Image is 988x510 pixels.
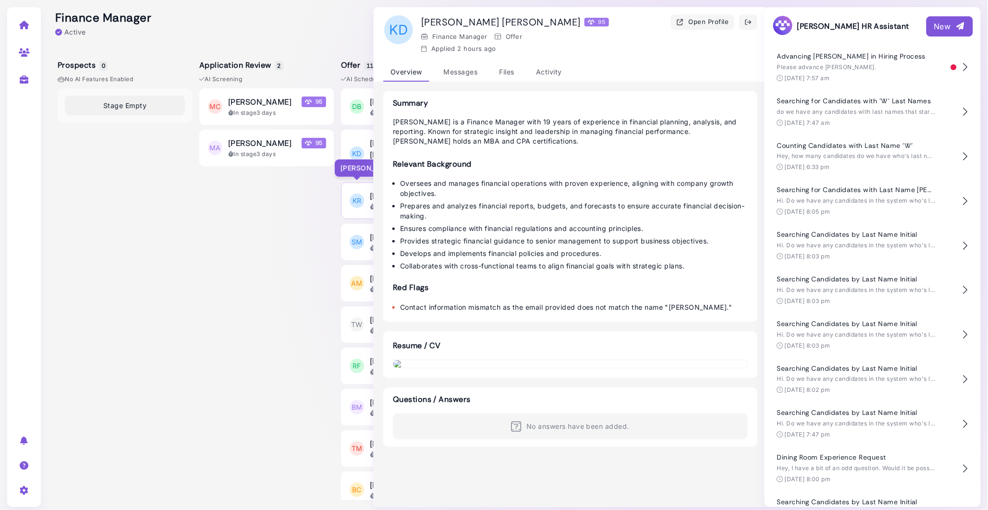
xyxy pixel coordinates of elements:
[341,130,476,178] button: KD [PERSON_NAME] [PERSON_NAME] Megan Score 95 In stage2 hours
[393,117,748,146] p: [PERSON_NAME] is a Finance Manager with 19 years of experience in financial planning, analysis, a...
[208,99,222,114] span: MC
[421,44,496,54] div: Applied
[350,276,364,291] span: AM
[55,11,151,25] h2: Finance Manager
[393,98,748,108] h3: Summary
[341,224,476,260] button: SM [PERSON_NAME] Megan Score 90 In stage3 hours
[305,140,312,146] img: Megan Score
[275,61,283,71] span: 2
[400,178,748,198] li: Oversees and manages financial operations with proven experience, aligning with company growth ob...
[370,409,468,418] div: In stage 4 hours
[458,45,496,52] time: Sep 12, 2025
[785,74,830,82] time: [DATE] 7:57 am
[341,75,387,84] span: AI Scheduling
[370,314,433,326] span: [PERSON_NAME]
[785,386,830,393] time: [DATE] 8:02 pm
[772,90,973,134] button: Searching for Candidates with 'W' Last Names do we have any candidates with last names that start...
[305,98,312,105] img: Megan Score
[393,395,748,404] h3: Questions / Answers
[785,119,830,126] time: [DATE] 7:47 am
[772,134,973,179] button: Counting Candidates with Last Name 'W' Hey, how many candidates do we have who's last name starts...
[370,327,468,335] div: In stage 3 hours
[777,63,877,71] span: Please advance [PERSON_NAME].
[199,130,334,166] button: MA [PERSON_NAME] Megan Score 95 In stage3 days
[350,441,364,456] span: TM
[676,17,729,27] div: Open Profile
[199,61,282,70] h5: Application Review
[370,368,468,376] div: In stage 3 hours
[341,265,476,302] button: AM [PERSON_NAME] Megan Score 95 In stage3 hours
[383,331,451,360] h3: Resume / CV
[772,357,973,402] button: Searching Candidates by Last Name Initial Hi. Do we have any candidates in the system who's last ...
[772,401,973,446] button: Searching Candidates by Last Name Initial Hi. Do we have any candidates in the system who's last ...
[400,201,748,221] li: Prepares and analyzes financial reports, budgets, and forecasts to ensure accurate financial deci...
[341,348,476,384] button: RF [PERSON_NAME] Megan Score 90 In stage3 hours
[370,397,433,408] span: [PERSON_NAME]
[777,108,958,115] span: do we have any candidates with last names that start with W?
[383,63,429,82] div: Overview
[393,413,748,439] div: No answers have been added.
[341,88,476,125] button: DB [PERSON_NAME] Megan Score 95 In stage1 hour
[437,63,485,82] div: Messages
[785,297,830,304] time: [DATE] 8:03 pm
[777,231,936,239] h4: Searching Candidates by Last Name Initial
[772,45,973,90] button: Advancing [PERSON_NAME] in Hiring Process Please advance [PERSON_NAME]. [DATE] 7:57 am
[341,472,476,508] button: BC [PERSON_NAME] Megan Score 95 In stage3 days
[777,320,936,328] h4: Searching Candidates by Last Name Initial
[208,141,222,155] span: MA
[370,231,433,243] span: [PERSON_NAME]
[370,203,468,211] div: In stage 2 hours
[384,15,413,44] span: KD
[350,99,364,114] span: DB
[302,138,326,148] span: 95
[400,236,748,246] li: Provides strategic financial guidance to senior management to support business objectives.
[772,313,973,357] button: Searching Candidates by Last Name Initial Hi. Do we have any candidates in the system who's last ...
[341,430,476,467] button: TM [PERSON_NAME] Megan Score 95 In stage3 days
[785,431,830,438] time: [DATE] 7:47 pm
[370,479,433,491] span: [PERSON_NAME]
[370,285,468,294] div: In stage 3 hours
[199,88,334,125] button: MC [PERSON_NAME] Megan Score 95 In stage3 days
[492,63,522,82] div: Files
[364,61,376,71] span: 11
[370,492,468,500] div: In stage 3 days
[529,63,569,82] div: Activity
[370,137,446,160] span: [PERSON_NAME] [PERSON_NAME]
[103,100,146,110] span: Stage Empty
[370,244,468,253] div: In stage 3 hours
[934,21,965,32] div: New
[228,109,326,117] div: In stage 3 days
[585,18,609,26] div: 95
[927,16,973,36] button: New
[772,268,973,313] button: Searching Candidates by Last Name Initial Hi. Do we have any candidates in the system who's last ...
[495,32,522,42] div: Offer
[421,32,488,42] div: Finance Manager
[421,16,609,28] h1: [PERSON_NAME] [PERSON_NAME]
[228,96,292,108] span: [PERSON_NAME]
[99,61,108,71] span: 0
[777,498,936,506] h4: Searching Candidates by Last Name Initial
[777,52,936,61] h4: Advancing [PERSON_NAME] in Hiring Process
[350,146,364,161] span: KD
[785,208,830,215] time: [DATE] 8:05 pm
[777,409,936,417] h4: Searching Candidates by Last Name Initial
[228,137,292,149] span: [PERSON_NAME]
[58,75,133,84] span: No AI Features enabled
[671,14,734,30] button: Open Profile
[777,97,936,105] h4: Searching for Candidates with 'W' Last Names
[772,446,973,491] button: Dining Room Experience Request Hey, I have a bit of an odd question. Would it be possible to have...
[58,61,106,70] h5: Prospects
[400,223,748,233] li: Ensures compliance with financial regulations and accounting principles.
[370,109,468,117] div: In stage 1 hour
[400,261,748,271] li: Collaborates with cross-functional teams to align financial goals with strategic plans.
[393,283,748,292] h4: Red Flags
[370,190,433,202] span: [PERSON_NAME]
[772,223,973,268] button: Searching Candidates by Last Name Initial Hi. Do we have any candidates in the system who's last ...
[341,61,375,70] h5: Offer
[400,302,748,312] li: Contact information mismatch as the email provided does not match the name "[PERSON_NAME]."
[777,364,936,373] h4: Searching Candidates by Last Name Initial
[785,253,830,260] time: [DATE] 8:03 pm
[588,19,595,25] img: Megan Score
[199,75,242,84] span: AI Screening
[350,359,364,373] span: RF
